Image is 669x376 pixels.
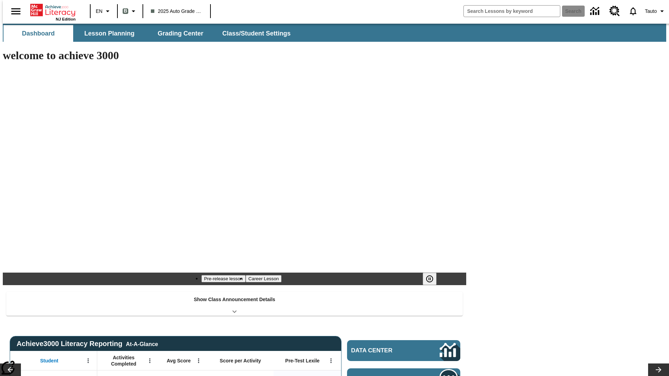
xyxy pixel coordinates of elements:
[83,355,93,366] button: Open Menu
[6,292,463,316] div: Show Class Announcement Details
[285,358,320,364] span: Pre-Test Lexile
[96,8,102,15] span: EN
[146,25,215,42] button: Grading Center
[347,340,460,361] a: Data Center
[246,275,282,282] button: Slide 2 Career Lesson
[624,2,642,20] a: Notifications
[464,6,560,17] input: search field
[30,2,76,21] div: Home
[605,2,624,21] a: Resource Center, Will open in new tab
[167,358,191,364] span: Avg Score
[326,355,336,366] button: Open Menu
[40,358,58,364] span: Student
[3,49,466,62] h1: welcome to achieve 3000
[93,5,115,17] button: Language: EN, Select a language
[194,296,275,303] p: Show Class Announcement Details
[75,25,144,42] button: Lesson Planning
[217,25,296,42] button: Class/Student Settings
[193,355,204,366] button: Open Menu
[351,347,416,354] span: Data Center
[17,340,158,348] span: Achieve3000 Literacy Reporting
[124,7,127,15] span: B
[126,340,158,347] div: At-A-Glance
[6,1,26,22] button: Open side menu
[423,273,437,285] button: Pause
[423,273,444,285] div: Pause
[101,354,147,367] span: Activities Completed
[3,25,297,42] div: SubNavbar
[145,355,155,366] button: Open Menu
[3,25,73,42] button: Dashboard
[648,363,669,376] button: Lesson carousel, Next
[220,358,261,364] span: Score per Activity
[30,3,76,17] a: Home
[56,17,76,21] span: NJ Edition
[586,2,605,21] a: Data Center
[645,8,657,15] span: Tauto
[120,5,140,17] button: Boost Class color is gray green. Change class color
[642,5,669,17] button: Profile/Settings
[3,24,666,42] div: SubNavbar
[201,275,246,282] button: Slide 1 Pre-release lesson
[151,8,202,15] span: 2025 Auto Grade 1 B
